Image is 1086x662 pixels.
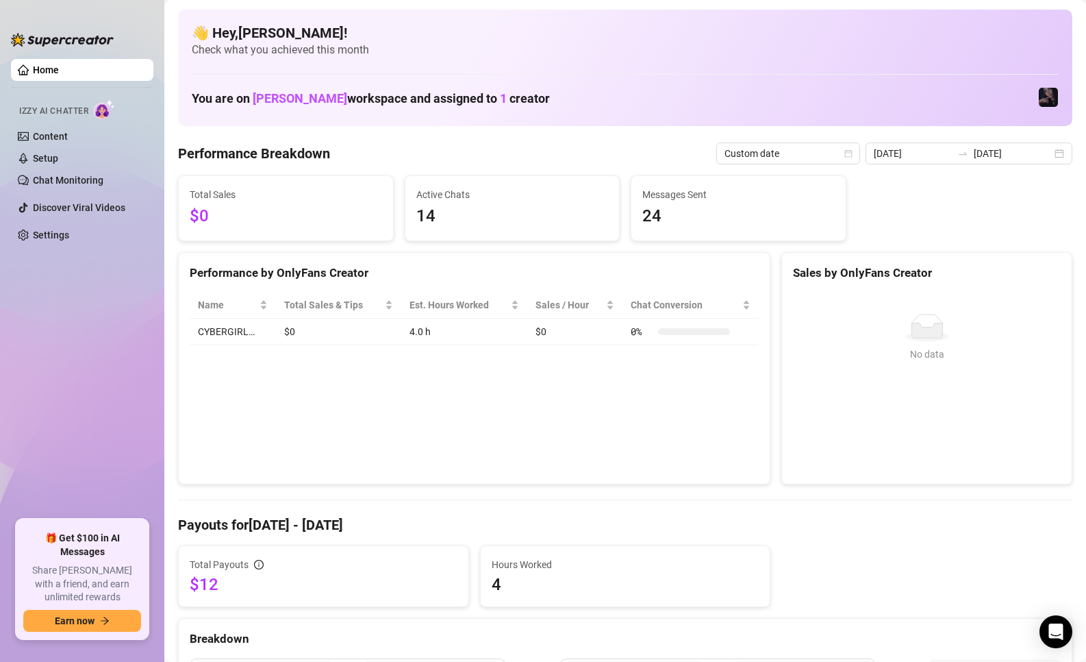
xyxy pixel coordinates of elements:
[416,204,609,230] span: 14
[793,264,1061,282] div: Sales by OnlyFans Creator
[253,91,347,106] span: [PERSON_NAME]
[254,560,264,569] span: info-circle
[492,574,759,596] span: 4
[23,564,141,604] span: Share [PERSON_NAME] with a friend, and earn unlimited rewards
[192,91,550,106] h1: You are on workspace and assigned to creator
[527,292,622,319] th: Sales / Hour
[631,297,740,312] span: Chat Conversion
[500,91,507,106] span: 1
[798,347,1055,362] div: No data
[178,144,330,163] h4: Performance Breakdown
[1039,88,1058,107] img: CYBERGIRL
[192,42,1059,58] span: Check what you achieved this month
[401,319,527,345] td: 4.0 h
[844,149,853,158] span: calendar
[23,610,141,632] button: Earn nowarrow-right
[642,187,835,202] span: Messages Sent
[55,615,94,626] span: Earn now
[94,99,115,119] img: AI Chatter
[33,230,69,241] a: Settings
[527,319,622,345] td: $0
[957,148,968,159] span: to
[190,574,457,596] span: $12
[11,33,114,47] img: logo-BBDzfeDw.svg
[192,23,1059,42] h4: 👋 Hey, [PERSON_NAME] !
[190,319,276,345] td: CYBERGIRL…
[492,557,759,572] span: Hours Worked
[874,146,952,161] input: Start date
[409,297,508,312] div: Est. Hours Worked
[190,557,249,572] span: Total Payouts
[33,202,125,213] a: Discover Viral Videos
[974,146,1052,161] input: End date
[33,153,58,164] a: Setup
[190,264,759,282] div: Performance by OnlyFans Creator
[284,297,382,312] span: Total Sales & Tips
[190,292,276,319] th: Name
[535,297,603,312] span: Sales / Hour
[23,532,141,559] span: 🎁 Get $100 in AI Messages
[190,204,382,230] span: $0
[190,630,1061,648] div: Breakdown
[100,616,110,626] span: arrow-right
[622,292,759,319] th: Chat Conversion
[642,204,835,230] span: 24
[631,324,653,339] span: 0 %
[19,105,88,118] span: Izzy AI Chatter
[178,515,1072,535] h4: Payouts for [DATE] - [DATE]
[190,187,382,202] span: Total Sales
[276,319,401,345] td: $0
[957,148,968,159] span: swap-right
[198,297,257,312] span: Name
[416,187,609,202] span: Active Chats
[724,143,852,164] span: Custom date
[33,175,103,186] a: Chat Monitoring
[276,292,401,319] th: Total Sales & Tips
[1039,615,1072,648] div: Open Intercom Messenger
[33,64,59,75] a: Home
[33,131,68,142] a: Content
